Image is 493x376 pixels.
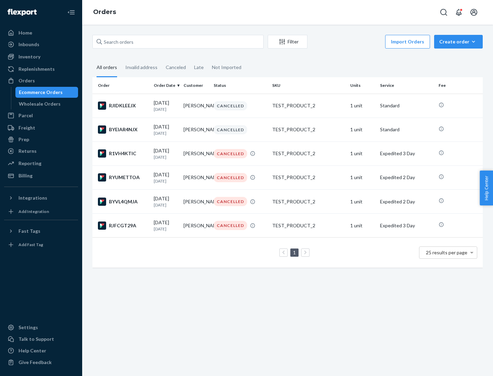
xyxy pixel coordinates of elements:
[194,58,204,76] div: Late
[214,173,247,182] div: CANCELLED
[4,64,78,75] a: Replenishments
[98,125,148,134] div: BYEIAR4NJX
[380,150,433,157] p: Expedited 3 Day
[18,66,55,72] div: Replenishments
[181,142,211,165] td: [PERSON_NAME]
[18,242,43,247] div: Add Fast Tag
[4,75,78,86] a: Orders
[268,38,307,45] div: Filter
[154,195,178,208] div: [DATE]
[4,345,78,356] a: Help Center
[18,347,46,354] div: Help Center
[272,174,345,181] div: TEST_PRODUCT_2
[15,87,78,98] a: Ecommerce Orders
[18,41,39,48] div: Inbounds
[154,171,178,184] div: [DATE]
[154,106,178,112] p: [DATE]
[19,100,61,107] div: Wholesale Orders
[64,5,78,19] button: Close Navigation
[292,250,297,255] a: Page 1 is your current page
[214,149,247,158] div: CANCELLED
[4,51,78,62] a: Inventory
[154,147,178,160] div: [DATE]
[154,130,178,136] p: [DATE]
[18,359,52,366] div: Give Feedback
[4,39,78,50] a: Inbounds
[380,126,433,133] p: Standard
[480,171,493,205] button: Help Center
[98,198,148,206] div: BYVL4QMJA
[452,5,466,19] button: Open notifications
[18,336,54,343] div: Talk to Support
[347,165,377,189] td: 1 unit
[272,150,345,157] div: TEST_PRODUCT_2
[214,221,247,230] div: CANCELLED
[211,77,269,94] th: Status
[98,102,148,110] div: RJIDKLEEJX
[272,126,345,133] div: TEST_PRODUCT_2
[154,202,178,208] p: [DATE]
[347,118,377,142] td: 1 unit
[98,221,148,230] div: RJFCGT29A
[88,2,122,22] ol: breadcrumbs
[154,99,178,112] div: [DATE]
[4,27,78,38] a: Home
[268,35,307,49] button: Filter
[347,214,377,238] td: 1 unit
[269,77,347,94] th: SKU
[181,214,211,238] td: [PERSON_NAME]
[272,198,345,205] div: TEST_PRODUCT_2
[380,174,433,181] p: Expedited 2 Day
[426,250,467,255] span: 25 results per page
[181,118,211,142] td: [PERSON_NAME]
[4,357,78,368] button: Give Feedback
[92,77,151,94] th: Order
[18,77,35,84] div: Orders
[18,148,37,155] div: Returns
[184,82,208,88] div: Customer
[380,198,433,205] p: Expedited 2 Day
[15,98,78,109] a: Wholesale Orders
[347,77,377,94] th: Units
[437,5,451,19] button: Open Search Box
[347,94,377,118] td: 1 unit
[380,102,433,109] p: Standard
[154,154,178,160] p: [DATE]
[18,172,33,179] div: Billing
[4,206,78,217] a: Add Integration
[98,173,148,182] div: RYUMETTOA
[4,122,78,133] a: Freight
[214,125,247,134] div: CANCELLED
[439,38,478,45] div: Create order
[4,239,78,250] a: Add Fast Tag
[18,228,40,234] div: Fast Tags
[18,124,35,131] div: Freight
[436,77,483,94] th: Fee
[181,190,211,214] td: [PERSON_NAME]
[92,35,264,49] input: Search orders
[19,89,63,96] div: Ecommerce Orders
[434,35,483,49] button: Create order
[181,165,211,189] td: [PERSON_NAME]
[377,77,436,94] th: Service
[380,222,433,229] p: Expedited 3 Day
[18,209,49,214] div: Add Integration
[467,5,481,19] button: Open account menu
[214,197,247,206] div: CANCELLED
[8,9,37,16] img: Flexport logo
[4,110,78,121] a: Parcel
[214,101,247,110] div: CANCELLED
[181,94,211,118] td: [PERSON_NAME]
[18,160,41,167] div: Reporting
[18,112,33,119] div: Parcel
[212,58,241,76] div: Not Imported
[151,77,181,94] th: Order Date
[18,194,47,201] div: Integrations
[4,322,78,333] a: Settings
[18,324,38,331] div: Settings
[154,123,178,136] div: [DATE]
[98,149,148,158] div: R1VH4KTIC
[93,8,116,16] a: Orders
[4,192,78,203] button: Integrations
